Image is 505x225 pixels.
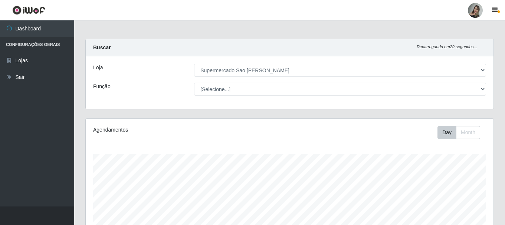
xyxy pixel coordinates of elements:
label: Loja [93,64,103,72]
i: Recarregando em 29 segundos... [417,44,477,49]
strong: Buscar [93,44,111,50]
label: Função [93,83,111,90]
div: Agendamentos [93,126,250,134]
img: CoreUI Logo [12,6,45,15]
div: First group [437,126,480,139]
button: Day [437,126,456,139]
button: Month [456,126,480,139]
div: Toolbar with button groups [437,126,486,139]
